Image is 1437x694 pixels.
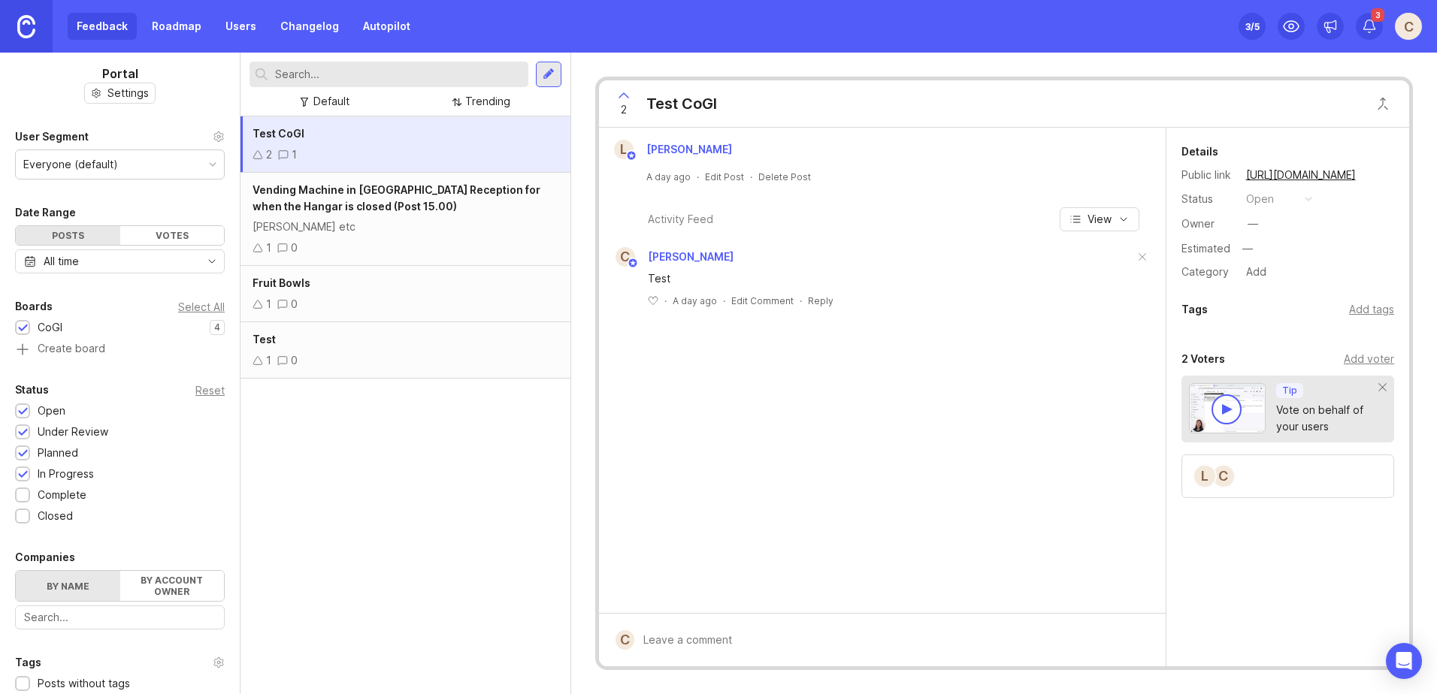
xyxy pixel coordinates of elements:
div: 2 Voters [1181,350,1225,368]
div: · [723,294,725,307]
div: Tags [1181,300,1208,318]
div: Complete [38,487,86,503]
div: Posts without tags [38,675,130,692]
div: — [1248,216,1258,232]
div: — [1238,239,1257,258]
a: Create board [15,343,225,357]
span: 2 [621,101,627,118]
div: L [614,140,634,159]
div: Votes [120,226,225,245]
div: Status [1181,191,1234,207]
div: · [697,170,699,183]
input: Search... [24,609,216,626]
a: Vending Machine in [GEOGRAPHIC_DATA] Reception for when the Hangar is closed (Post 15.00)[PERSON_... [241,173,570,266]
button: Settings [84,83,156,104]
div: Reply [808,294,833,307]
div: 1 [266,296,271,312]
div: 1 [266,352,271,369]
a: C[PERSON_NAME] [607,247,734,267]
div: Activity Feed [648,211,713,228]
a: Roadmap [143,13,210,40]
img: Canny Home [17,15,35,38]
div: Add voter [1344,351,1394,367]
label: By account owner [120,571,225,601]
div: [PERSON_NAME] etc [253,219,558,235]
a: Fruit Bowls10 [241,266,570,322]
div: L [1193,464,1217,488]
span: Vending Machine in [GEOGRAPHIC_DATA] Reception for when the Hangar is closed (Post 15.00) [253,183,540,213]
div: Trending [465,93,510,110]
img: video-thumbnail-vote-d41b83416815613422e2ca741bf692cc.jpg [1189,383,1266,433]
div: open [1246,191,1274,207]
div: User Segment [15,128,89,146]
div: Open Intercom Messenger [1386,643,1422,679]
div: Closed [38,508,73,524]
div: C [616,630,634,650]
div: Delete Post [758,170,811,183]
span: Test [253,333,276,345]
div: Boards [15,297,53,315]
span: Fruit Bowls [253,276,310,289]
a: [URL][DOMAIN_NAME] [1242,165,1360,185]
div: Reset [195,386,225,394]
p: Tip [1282,385,1297,397]
div: 1 [266,240,271,256]
div: In Progress [38,466,94,482]
div: · [800,294,802,307]
span: Settings [107,86,149,101]
h1: Portal [102,65,138,83]
svg: toggle icon [200,255,224,267]
div: Select All [178,303,225,311]
a: L[PERSON_NAME] [605,140,744,159]
div: Open [38,403,65,419]
span: View [1088,212,1112,227]
a: Test10 [241,322,570,379]
div: C [616,247,635,267]
a: Test CoGI21 [241,116,570,173]
div: Details [1181,143,1218,161]
a: A day ago [646,170,691,183]
img: member badge [627,258,638,269]
button: View [1060,207,1139,231]
p: 4 [214,321,220,333]
button: C [1395,13,1422,40]
div: 0 [291,352,298,369]
div: C [1212,464,1236,488]
div: Planned [38,445,78,461]
img: member badge [625,150,637,161]
div: 2 [266,146,272,163]
div: CoGI [38,319,62,336]
div: Owner [1181,216,1234,232]
a: Users [216,13,265,40]
button: 3/5 [1239,13,1266,40]
div: 3 /5 [1245,16,1260,37]
div: 1 [292,146,297,163]
div: Posts [16,226,120,245]
div: Default [313,93,349,110]
div: Estimated [1181,243,1230,254]
span: [PERSON_NAME] [646,143,732,155]
div: Add [1242,262,1271,282]
div: Vote on behalf of your users [1276,402,1379,435]
span: [PERSON_NAME] [648,250,734,263]
div: 0 [291,240,298,256]
div: Edit Comment [731,294,794,307]
div: Edit Post [705,170,744,183]
div: Test [648,270,1134,287]
div: Public link [1181,167,1234,183]
div: · [750,170,752,183]
div: 0 [291,296,298,312]
div: Date Range [15,204,76,222]
span: 3 [1371,8,1384,22]
input: Search... [275,66,522,83]
div: Add tags [1349,301,1394,318]
div: Under Review [38,424,108,440]
div: Everyone (default) [23,156,118,173]
div: Status [15,381,49,399]
a: Changelog [271,13,348,40]
a: Add [1234,262,1271,282]
div: Category [1181,264,1234,280]
button: Close button [1368,89,1398,119]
